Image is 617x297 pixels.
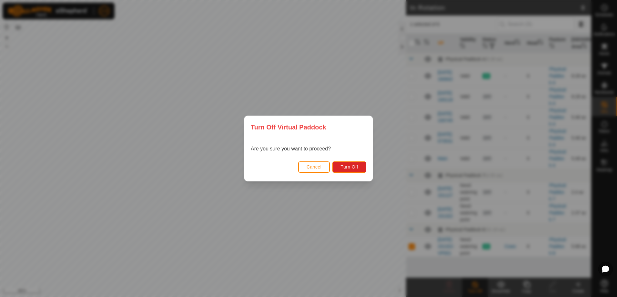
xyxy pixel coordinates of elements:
p: Are you sure you want to proceed? [251,145,331,153]
span: Cancel [307,164,322,169]
button: Cancel [298,161,330,173]
button: Turn Off [332,161,366,173]
span: Turn Off [340,164,358,169]
span: Turn Off Virtual Paddock [251,122,326,132]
